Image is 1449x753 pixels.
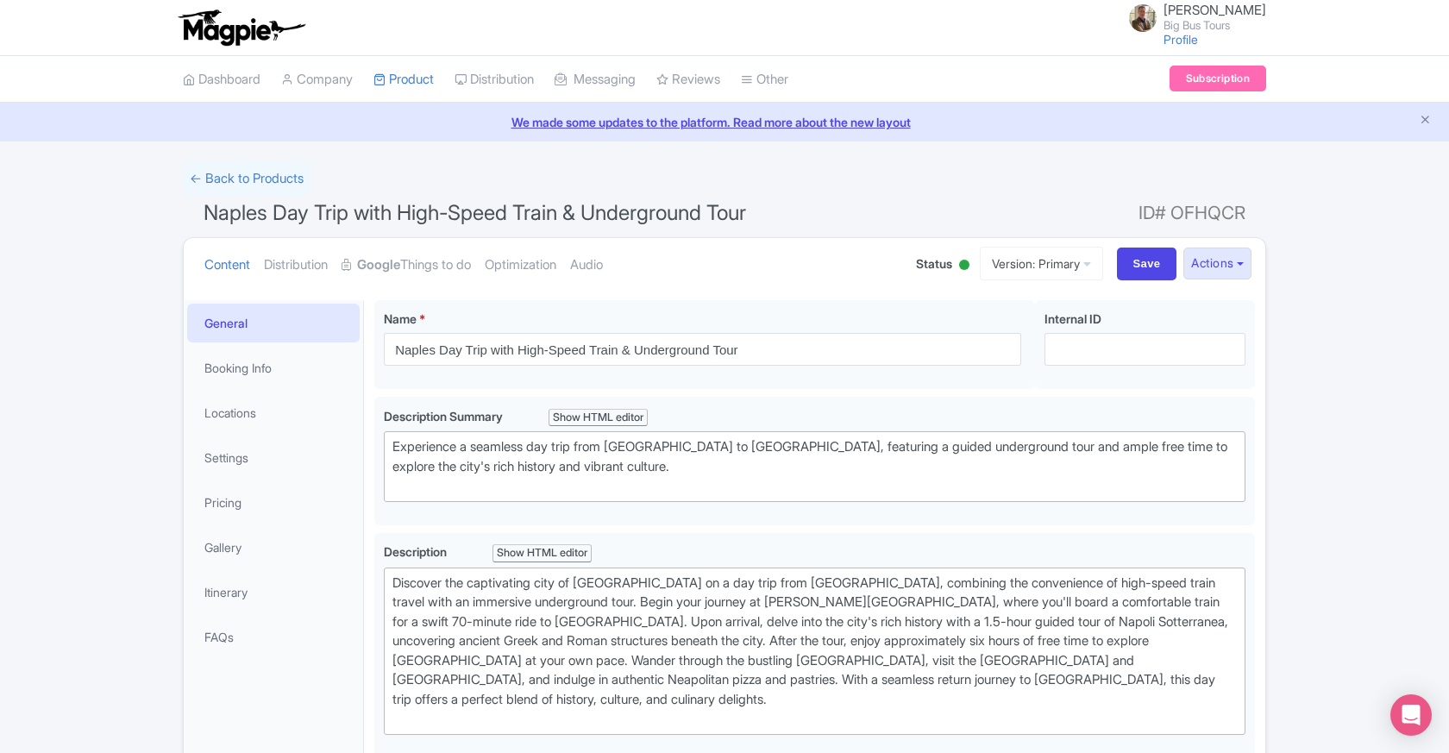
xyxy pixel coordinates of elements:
[187,618,360,656] a: FAQs
[1390,694,1432,736] div: Open Intercom Messenger
[384,311,417,326] span: Name
[204,238,250,292] a: Content
[570,238,603,292] a: Audio
[187,348,360,387] a: Booking Info
[204,200,746,225] span: Naples Day Trip with High-Speed Train & Underground Tour
[455,56,534,104] a: Distribution
[384,409,505,424] span: Description Summary
[357,255,400,275] strong: Google
[485,238,556,292] a: Optimization
[1164,2,1266,18] span: [PERSON_NAME]
[342,238,471,292] a: GoogleThings to do
[183,162,310,196] a: ← Back to Products
[1183,248,1251,279] button: Actions
[1164,32,1198,47] a: Profile
[187,528,360,567] a: Gallery
[980,247,1103,280] a: Version: Primary
[183,56,260,104] a: Dashboard
[555,56,636,104] a: Messaging
[1138,196,1245,230] span: ID# OFHQCR
[187,304,360,342] a: General
[187,393,360,432] a: Locations
[264,238,328,292] a: Distribution
[187,573,360,612] a: Itinerary
[187,438,360,477] a: Settings
[392,574,1237,729] div: Discover the captivating city of [GEOGRAPHIC_DATA] on a day trip from [GEOGRAPHIC_DATA], combinin...
[1164,20,1266,31] small: Big Bus Tours
[10,113,1439,131] a: We made some updates to the platform. Read more about the new layout
[174,9,308,47] img: logo-ab69f6fb50320c5b225c76a69d11143b.png
[656,56,720,104] a: Reviews
[741,56,788,104] a: Other
[1117,248,1177,280] input: Save
[1119,3,1266,31] a: [PERSON_NAME] Big Bus Tours
[916,254,952,273] span: Status
[1044,311,1101,326] span: Internal ID
[392,437,1237,496] div: Experience a seamless day trip from [GEOGRAPHIC_DATA] to [GEOGRAPHIC_DATA], featuring a guided un...
[187,483,360,522] a: Pricing
[1129,4,1157,32] img: ft7zigi60redcfov4fja.jpg
[373,56,434,104] a: Product
[281,56,353,104] a: Company
[1170,66,1266,91] a: Subscription
[956,253,973,279] div: Active
[1419,111,1432,131] button: Close announcement
[492,544,592,562] div: Show HTML editor
[549,409,648,427] div: Show HTML editor
[384,544,449,559] span: Description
